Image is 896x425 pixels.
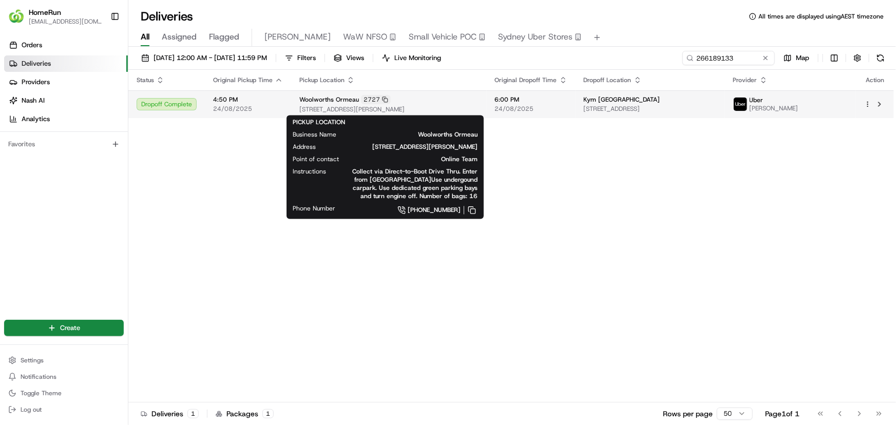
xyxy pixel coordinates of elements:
[293,143,316,151] span: Address
[4,111,128,127] a: Analytics
[264,31,331,43] span: [PERSON_NAME]
[21,373,56,381] span: Notifications
[4,370,124,384] button: Notifications
[21,389,62,397] span: Toggle Theme
[758,12,884,21] span: All times are displayed using AEST timezone
[361,95,391,104] div: 2727
[750,104,798,112] span: [PERSON_NAME]
[280,51,320,65] button: Filters
[377,51,446,65] button: Live Monitoring
[22,114,50,124] span: Analytics
[346,53,364,63] span: Views
[187,409,199,418] div: 1
[342,168,478,201] span: Collect via Direct-to-Boot Drive Thru. Enter from [GEOGRAPHIC_DATA]Use undergound carpark. Use de...
[141,409,199,419] div: Deliveries
[60,323,80,333] span: Create
[796,53,809,63] span: Map
[141,8,193,25] h1: Deliveries
[216,409,274,419] div: Packages
[293,168,326,176] span: Instructions
[4,353,124,368] button: Settings
[293,131,336,139] span: Business Name
[209,31,239,43] span: Flagged
[22,96,45,105] span: Nash AI
[213,105,283,113] span: 24/08/2025
[584,95,660,104] span: Kym [GEOGRAPHIC_DATA]
[29,17,102,26] button: [EMAIL_ADDRESS][DOMAIN_NAME]
[355,156,478,164] span: Online Team
[154,53,267,63] span: [DATE] 12:00 AM - [DATE] 11:59 PM
[293,205,335,213] span: Phone Number
[750,96,764,104] span: Uber
[141,31,149,43] span: All
[394,53,441,63] span: Live Monitoring
[353,131,478,139] span: Woolworths Ormeau
[343,31,387,43] span: WaW NFSO
[495,76,557,84] span: Original Dropoff Time
[765,409,799,419] div: Page 1 of 1
[213,95,283,104] span: 4:50 PM
[162,31,197,43] span: Assigned
[352,205,478,216] a: [PHONE_NUMBER]
[682,51,775,65] input: Type to search
[299,105,479,113] span: [STREET_ADDRESS][PERSON_NAME]
[4,4,106,29] button: HomeRunHomeRun[EMAIL_ADDRESS][DOMAIN_NAME]
[299,76,345,84] span: Pickup Location
[495,95,567,104] span: 6:00 PM
[584,76,632,84] span: Dropoff Location
[864,76,886,84] div: Action
[213,76,273,84] span: Original Pickup Time
[4,74,128,90] a: Providers
[4,92,128,109] a: Nash AI
[22,41,42,50] span: Orders
[332,143,478,151] span: [STREET_ADDRESS][PERSON_NAME]
[137,76,154,84] span: Status
[495,105,567,113] span: 24/08/2025
[293,119,345,127] span: PICKUP LOCATION
[733,76,757,84] span: Provider
[409,31,476,43] span: Small Vehicle POC
[329,51,369,65] button: Views
[137,51,272,65] button: [DATE] 12:00 AM - [DATE] 11:59 PM
[873,51,888,65] button: Refresh
[21,405,42,414] span: Log out
[22,78,50,87] span: Providers
[4,37,128,53] a: Orders
[297,53,316,63] span: Filters
[4,320,124,336] button: Create
[4,55,128,72] a: Deliveries
[29,7,61,17] button: HomeRun
[8,8,25,25] img: HomeRun
[4,386,124,400] button: Toggle Theme
[663,409,713,419] p: Rows per page
[584,105,717,113] span: [STREET_ADDRESS]
[498,31,573,43] span: Sydney Uber Stores
[408,206,461,215] span: [PHONE_NUMBER]
[4,402,124,417] button: Log out
[4,136,124,152] div: Favorites
[262,409,274,418] div: 1
[299,95,359,104] span: Woolworths Ormeau
[779,51,814,65] button: Map
[293,156,339,164] span: Point of contact
[22,59,51,68] span: Deliveries
[21,356,44,364] span: Settings
[734,98,747,111] img: uber-new-logo.jpeg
